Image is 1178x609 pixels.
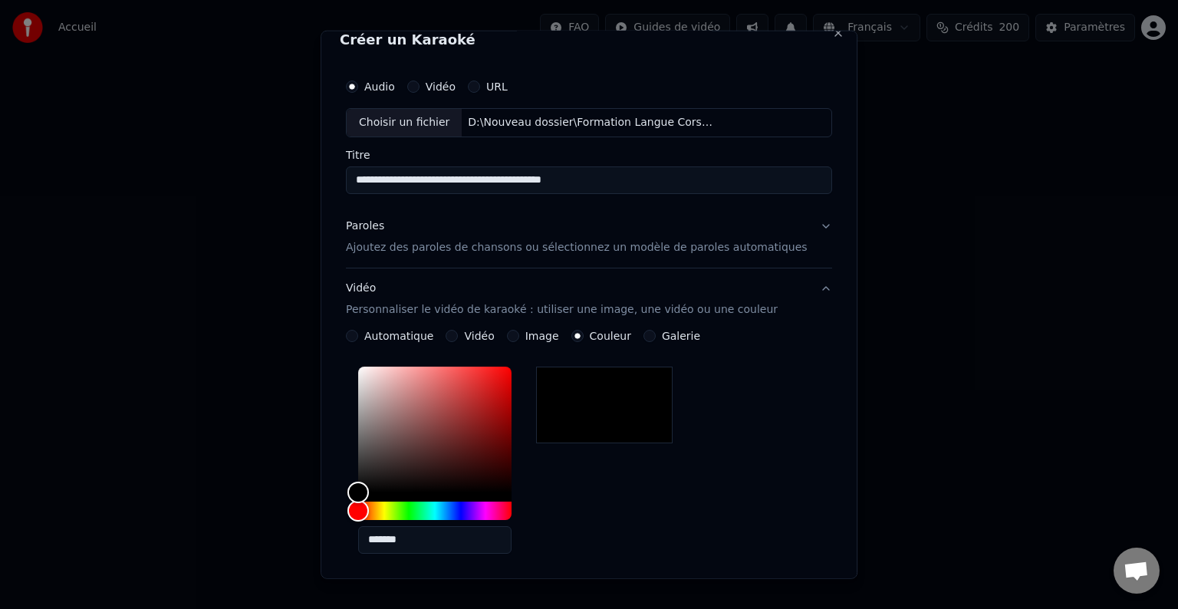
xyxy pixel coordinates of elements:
[662,331,700,341] label: Galerie
[465,331,495,341] label: Vidéo
[346,240,808,255] p: Ajoutez des paroles de chansons ou sélectionnez un modèle de paroles automatiques
[590,331,631,341] label: Couleur
[358,502,512,520] div: Hue
[346,281,778,318] div: Vidéo
[426,81,456,92] label: Vidéo
[346,206,832,268] button: ParolesAjoutez des paroles de chansons ou sélectionnez un modèle de paroles automatiques
[525,331,559,341] label: Image
[346,268,832,330] button: VidéoPersonnaliser le vidéo de karaoké : utiliser une image, une vidéo ou une couleur
[462,115,723,130] div: D:\Nouveau dossier\Formation Langue Corse\CHANT\A ghitarra [PERSON_NAME] l'alba\[PERSON_NAME] - A...
[358,367,512,492] div: Color
[340,33,838,47] h2: Créer un Karaoké
[346,150,832,160] label: Titre
[346,219,384,234] div: Paroles
[347,109,462,137] div: Choisir un fichier
[364,331,433,341] label: Automatique
[486,81,508,92] label: URL
[364,81,395,92] label: Audio
[346,302,778,318] p: Personnaliser le vidéo de karaoké : utiliser une image, une vidéo ou une couleur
